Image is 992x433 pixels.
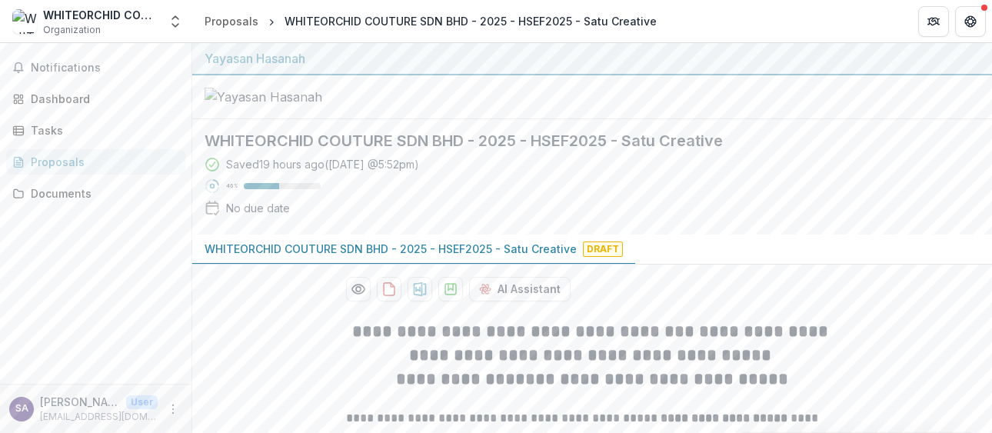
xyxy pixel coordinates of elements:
[31,122,173,138] div: Tasks
[408,277,432,301] button: download-proposal
[31,62,179,75] span: Notifications
[31,154,173,170] div: Proposals
[469,277,571,301] button: AI Assistant
[377,277,401,301] button: download-proposal
[43,7,158,23] div: WHITEORCHID COUTURE SDN BHD
[6,149,185,175] a: Proposals
[198,10,265,32] a: Proposals
[165,6,186,37] button: Open entity switcher
[955,6,986,37] button: Get Help
[346,277,371,301] button: Preview 1218f204-65c1-4768-910c-4cd88355afe3-0.pdf
[198,10,663,32] nav: breadcrumb
[205,13,258,29] div: Proposals
[40,394,120,410] p: [PERSON_NAME]
[226,156,419,172] div: Saved 19 hours ago ( [DATE] @ 5:52pm )
[285,13,657,29] div: WHITEORCHID COUTURE SDN BHD - 2025 - HSEF2025 - Satu Creative
[43,23,101,37] span: Organization
[6,118,185,143] a: Tasks
[164,400,182,418] button: More
[6,86,185,112] a: Dashboard
[126,395,158,409] p: User
[31,91,173,107] div: Dashboard
[583,241,623,257] span: Draft
[205,49,980,68] div: Yayasan Hasanah
[438,277,463,301] button: download-proposal
[226,181,238,192] p: 46 %
[6,55,185,80] button: Notifications
[205,132,955,150] h2: WHITEORCHID COUTURE SDN BHD - 2025 - HSEF2025 - Satu Creative
[12,9,37,34] img: WHITEORCHID COUTURE SDN BHD
[205,241,577,257] p: WHITEORCHID COUTURE SDN BHD - 2025 - HSEF2025 - Satu Creative
[226,200,290,216] div: No due date
[205,88,358,106] img: Yayasan Hasanah
[31,185,173,202] div: Documents
[918,6,949,37] button: Partners
[15,404,28,414] div: SHARIFAH SALMAH SHARIFF AHMAD
[40,410,158,424] p: [EMAIL_ADDRESS][DOMAIN_NAME]
[6,181,185,206] a: Documents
